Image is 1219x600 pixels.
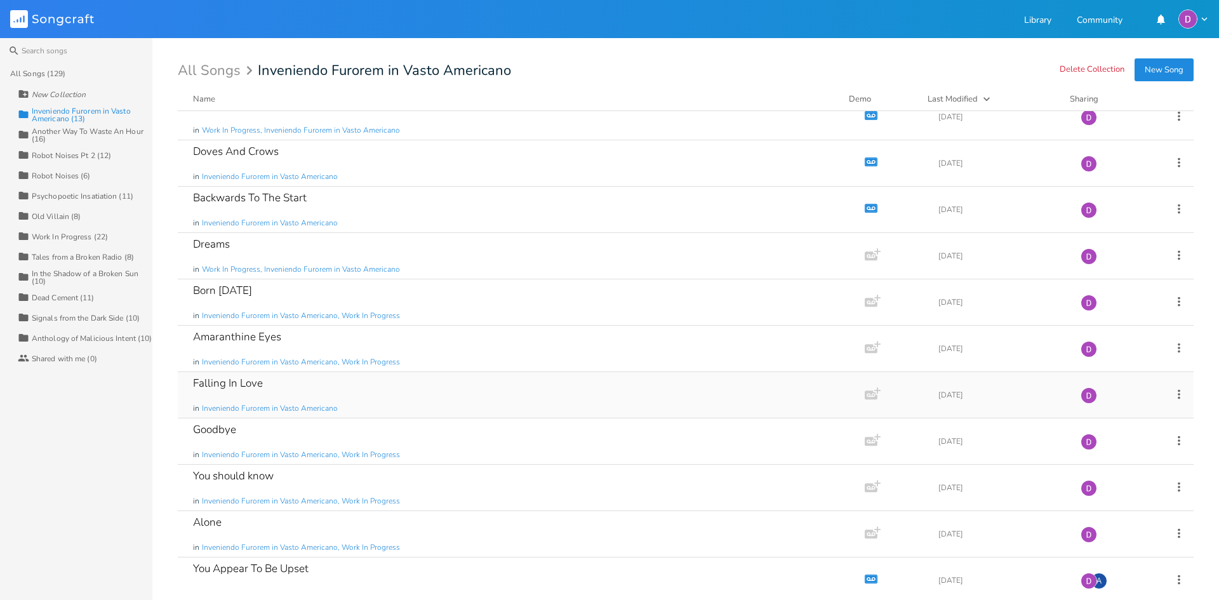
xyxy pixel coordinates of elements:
div: Name [193,93,215,105]
div: New Collection [32,91,86,98]
span: Inveniendo Furorem in Vasto Americano, Work In Progress [202,542,400,553]
div: [DATE] [938,298,1065,306]
span: Work In Progress, Inveniendo Furorem in Vasto Americano [202,264,400,275]
div: Inveniendo Furorem in Vasto Americano (13) [32,107,152,123]
span: Inveniendo Furorem in Vasto Americano, Work In Progress [202,357,400,368]
img: Dylan [1081,573,1097,589]
div: You Appear To Be Upset [193,563,309,574]
div: [DATE] [938,113,1065,121]
img: Dylan [1081,295,1097,311]
span: in [193,542,199,553]
div: Born [DATE] [193,285,252,296]
img: Dylan [1081,526,1097,543]
img: Dylan [1081,434,1097,450]
div: Goodbye [193,424,236,435]
div: Robot Noises (6) [32,172,91,180]
div: Dead Cement (11) [32,294,95,302]
div: All Songs (129) [10,70,66,77]
span: Inveniendo Furorem in Vasto Americano, [GEOGRAPHIC_DATA] [202,589,420,599]
div: Doves And Crows [193,146,279,157]
div: Old Villain (8) [32,213,81,220]
img: Dylan [1081,387,1097,404]
div: Dreams [193,239,230,250]
span: Inveniendo Furorem in Vasto Americano [202,171,338,182]
div: [DATE] [938,391,1065,399]
div: [DATE] [938,437,1065,445]
div: Falling In Love [193,378,263,389]
span: Inveniendo Furorem in Vasto Americano, Work In Progress [202,450,400,460]
div: Robot Noises Pt 2 (12) [32,152,111,159]
img: Dylan [1081,156,1097,172]
div: Signals from the Dark Side (10) [32,314,140,322]
img: Dylan [1081,341,1097,357]
div: In the Shadow of a Broken Sun (10) [32,270,152,285]
div: alexi.davis [1091,573,1107,589]
span: in [193,218,199,229]
div: Amaranthine Eyes [193,331,281,342]
a: Library [1024,16,1051,27]
span: in [193,403,199,414]
a: Community [1077,16,1122,27]
span: Work In Progress, Inveniendo Furorem in Vasto Americano [202,125,400,136]
div: [DATE] [938,345,1065,352]
span: Inveniendo Furorem in Vasto Americano [202,403,338,414]
div: Psychopoetic Insatiation (11) [32,192,133,200]
div: Another Way To Waste An Hour (16) [32,128,152,143]
span: in [193,589,199,599]
div: [DATE] [938,530,1065,538]
img: Dylan [1081,109,1097,126]
img: Dylan [1178,10,1197,29]
div: Last Modified [928,93,978,105]
span: in [193,264,199,275]
div: [DATE] [938,484,1065,491]
div: [DATE] [938,252,1065,260]
div: [DATE] [938,159,1065,167]
span: Inveniendo Furorem in Vasto Americano [258,63,511,77]
span: in [193,496,199,507]
div: Tales from a Broken Radio (8) [32,253,134,261]
span: in [193,125,199,136]
button: Last Modified [928,93,1055,105]
div: Sharing [1070,93,1146,105]
span: Inveniendo Furorem in Vasto Americano [202,218,338,229]
div: Shared with me (0) [32,355,97,363]
span: in [193,310,199,321]
div: Demo [849,93,912,105]
button: Delete Collection [1060,65,1124,76]
img: Dylan [1081,202,1097,218]
span: Inveniendo Furorem in Vasto Americano, Work In Progress [202,496,400,507]
div: All Songs [178,65,256,77]
div: [DATE] [938,577,1065,584]
span: in [193,171,199,182]
div: Anthology of Malicious Intent (10) [32,335,152,342]
span: in [193,450,199,460]
div: Alone [193,517,222,528]
button: New Song [1135,58,1194,81]
span: Inveniendo Furorem in Vasto Americano, Work In Progress [202,310,400,321]
div: Backwards To The Start [193,192,307,203]
img: Dylan [1081,248,1097,265]
div: You should know [193,470,274,481]
img: Dylan [1081,480,1097,497]
span: in [193,357,199,368]
div: Work In Progress (22) [32,233,108,241]
button: Name [193,93,834,105]
div: [DATE] [938,206,1065,213]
